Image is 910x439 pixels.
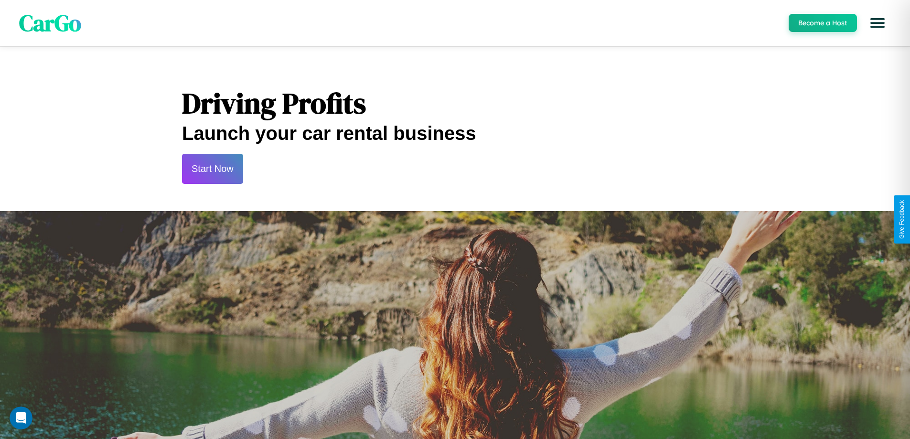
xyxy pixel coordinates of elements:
[182,123,728,144] h2: Launch your car rental business
[182,154,243,184] button: Start Now
[10,407,32,429] iframe: Intercom live chat
[182,84,728,123] h1: Driving Profits
[899,200,905,239] div: Give Feedback
[864,10,891,36] button: Open menu
[789,14,857,32] button: Become a Host
[19,7,81,39] span: CarGo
